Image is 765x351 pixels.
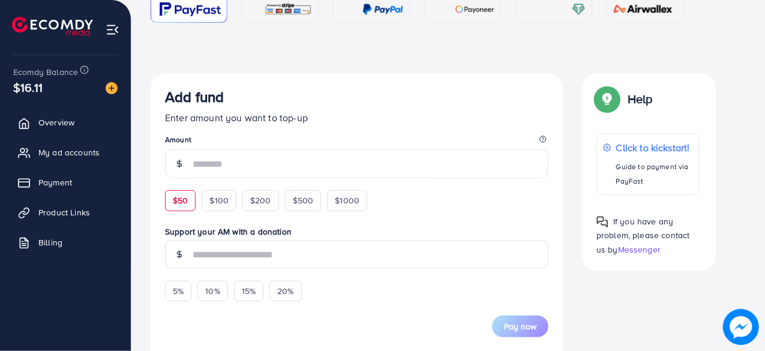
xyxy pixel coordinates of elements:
span: My ad accounts [38,146,100,158]
span: If you have any problem, please contact us by [596,215,690,255]
img: image [106,82,118,94]
span: 15% [242,285,256,297]
span: $50 [173,194,188,206]
span: Overview [38,116,74,128]
button: Pay now [492,316,548,337]
span: $1000 [335,194,359,206]
span: Ecomdy Balance [13,66,78,78]
img: card [572,2,586,16]
span: $200 [250,194,271,206]
span: $100 [209,194,229,206]
img: Popup guide [596,88,618,110]
p: Help [628,92,653,106]
p: Click to kickstart! [616,140,693,155]
a: Billing [9,230,122,254]
span: Messenger [618,244,661,256]
span: Billing [38,236,62,248]
span: 20% [277,285,293,297]
span: Payment [38,176,72,188]
img: card [160,2,221,16]
a: Overview [9,110,122,134]
p: Guide to payment via PayFast [616,160,693,188]
span: $16.11 [13,79,43,96]
img: logo [12,17,93,35]
img: card [455,2,494,16]
img: menu [106,23,119,37]
img: card [362,2,403,16]
label: Support your AM with a donation [165,226,548,238]
h3: Add fund [165,88,224,106]
a: Payment [9,170,122,194]
span: Pay now [504,320,536,332]
img: image [723,309,759,345]
span: Product Links [38,206,90,218]
img: card [265,2,312,16]
a: My ad accounts [9,140,122,164]
span: 5% [173,285,184,297]
p: Enter amount you want to top-up [165,110,548,125]
legend: Amount [165,134,548,149]
img: Popup guide [596,216,608,228]
span: 10% [205,285,220,297]
a: Product Links [9,200,122,224]
span: $500 [293,194,314,206]
img: card [610,2,677,16]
